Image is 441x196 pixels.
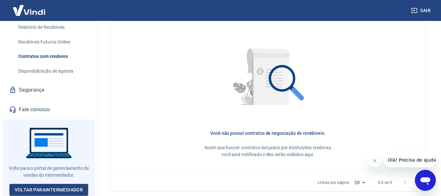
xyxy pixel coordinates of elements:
[16,35,90,49] a: Recebíveis Futuros Online
[8,83,90,97] a: Segurança
[9,184,88,196] a: Voltar paraIntermediador
[384,153,436,167] iframe: Mensagem da empresa
[121,130,415,136] h6: Você não possui contratos de negociação de recebíveis.
[368,154,381,167] iframe: Fechar mensagem
[8,0,50,20] img: Vindi
[378,180,392,186] p: 0-0 de 0
[16,50,90,63] a: Contratos com credores
[415,170,436,191] iframe: Botão para abrir a janela de mensagens
[16,64,90,78] a: Disponibilização de agenda
[16,21,90,34] a: Relatório de Recebíveis
[352,178,368,187] div: 20
[410,5,433,17] button: Sair
[8,102,90,117] a: Fale conosco
[219,30,316,127] img: Nenhum item encontrado
[204,145,332,157] span: Assim que houver contratos lançados por instituições credoras, você será notificado e eles serão ...
[4,5,55,10] span: Olá! Precisa de ajuda?
[318,180,349,186] p: Linhas por página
